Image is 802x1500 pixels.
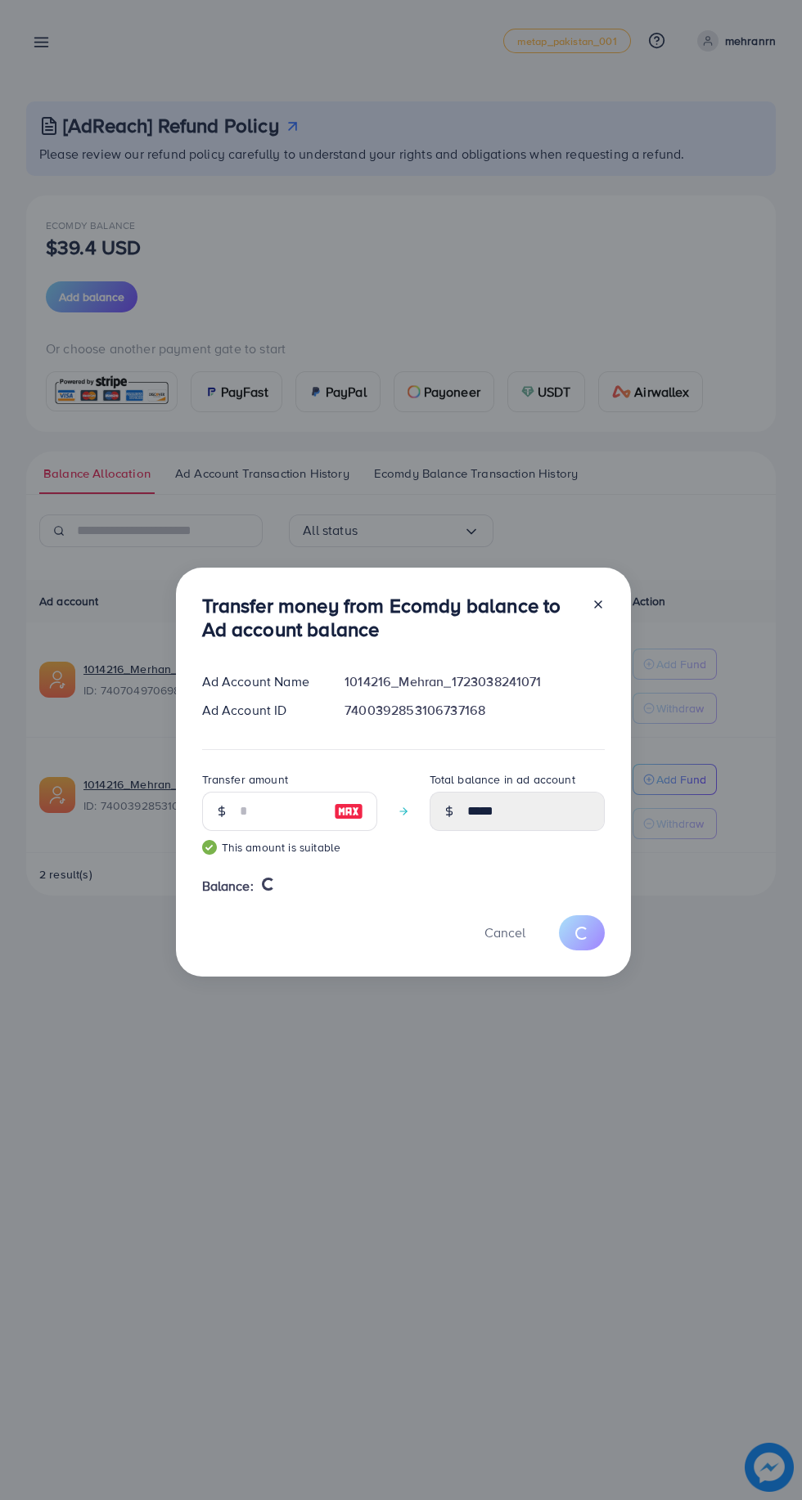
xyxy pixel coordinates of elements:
label: Transfer amount [202,771,288,788]
div: 7400392853106737168 [331,701,617,720]
span: Cancel [484,923,525,941]
label: Total balance in ad account [430,771,575,788]
button: Cancel [464,915,546,950]
div: Ad Account ID [189,701,332,720]
h3: Transfer money from Ecomdy balance to Ad account balance [202,594,579,641]
span: Balance: [202,877,254,896]
img: guide [202,840,217,855]
small: This amount is suitable [202,839,377,856]
img: image [334,802,363,821]
div: 1014216_Mehran_1723038241071 [331,672,617,691]
div: Ad Account Name [189,672,332,691]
